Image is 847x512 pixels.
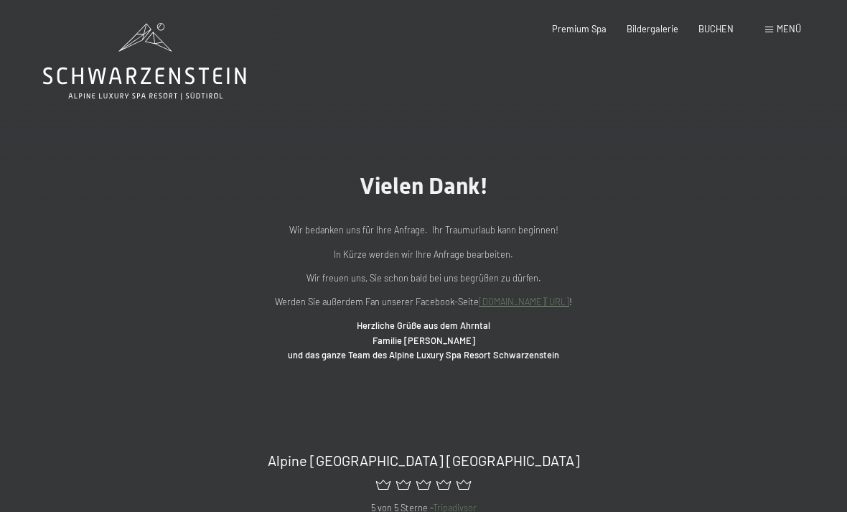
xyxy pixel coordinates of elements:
[136,223,711,237] p: Wir bedanken uns für Ihre Anfrage. Ihr Traumurlaub kann beginnen!
[136,247,711,261] p: In Kürze werden wir Ihre Anfrage bearbeiten.
[627,23,678,34] a: Bildergalerie
[777,23,801,34] span: Menü
[288,320,559,360] strong: Herzliche Grüße aus dem Ahrntal Familie [PERSON_NAME] und das ganze Team des Alpine Luxury Spa Re...
[136,271,711,285] p: Wir freuen uns, Sie schon bald bei uns begrüßen zu dürfen.
[552,23,607,34] a: Premium Spa
[360,172,488,200] span: Vielen Dank!
[268,452,580,469] span: Alpine [GEOGRAPHIC_DATA] [GEOGRAPHIC_DATA]
[136,294,711,309] p: Werden Sie außerdem Fan unserer Facebook-Seite !
[479,296,569,307] a: [DOMAIN_NAME][URL]
[698,23,734,34] a: BUCHEN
